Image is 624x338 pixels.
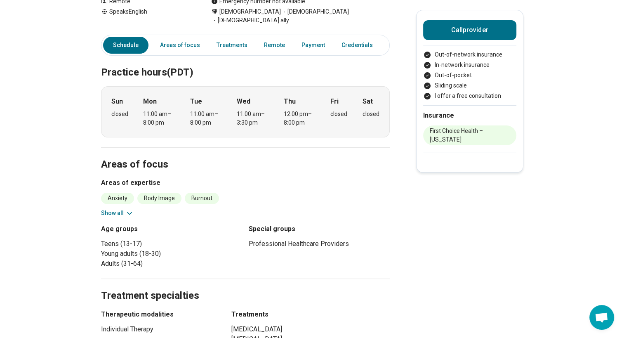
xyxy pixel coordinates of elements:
div: 11:00 am – 8:00 pm [143,110,175,127]
strong: Fri [330,97,339,106]
li: Out-of-network insurance [423,50,516,59]
strong: Wed [237,97,250,106]
h3: Areas of expertise [101,178,390,188]
h3: Age groups [101,224,242,234]
a: Credentials [337,37,378,54]
strong: Thu [284,97,296,106]
li: Professional Healthcare Providers [249,239,390,249]
div: closed [363,110,379,118]
div: closed [330,110,347,118]
a: Treatments [212,37,252,54]
div: Speaks English [101,7,195,25]
div: 12:00 pm – 8:00 pm [284,110,316,127]
div: 11:00 am – 8:00 pm [190,110,222,127]
span: [DEMOGRAPHIC_DATA] [281,7,349,16]
li: Individual Therapy [101,324,217,334]
li: Body Image [137,193,181,204]
strong: Tue [190,97,202,106]
a: Other [384,37,414,54]
li: Adults (31-64) [101,259,242,269]
button: Callprovider [423,20,516,40]
li: Young adults (18-30) [101,249,242,259]
h2: Areas of focus [101,138,390,172]
a: Payment [297,37,330,54]
li: I offer a free consultation [423,92,516,100]
strong: Sat [363,97,373,106]
button: Show all [101,209,134,217]
h3: Therapeutic modalities [101,310,217,319]
li: Sliding scale [423,81,516,90]
h3: Treatments [231,310,390,319]
div: closed [111,110,128,118]
li: Anxiety [101,193,134,204]
span: [DEMOGRAPHIC_DATA] ally [211,16,289,25]
a: Schedule [103,37,148,54]
h2: Practice hours (PDT) [101,46,390,80]
li: First Choice Health – [US_STATE] [423,125,516,145]
div: 11:00 am – 3:30 pm [237,110,268,127]
strong: Sun [111,97,123,106]
h3: Special groups [249,224,390,234]
h2: Insurance [423,111,516,121]
div: Open chat [589,305,614,330]
li: Teens (13-17) [101,239,242,249]
h2: Treatment specialties [101,269,390,303]
li: Out-of-pocket [423,71,516,80]
strong: Mon [143,97,157,106]
div: When does the program meet? [101,86,390,137]
a: Remote [259,37,290,54]
span: [DEMOGRAPHIC_DATA] [219,7,281,16]
li: [MEDICAL_DATA] [231,324,390,334]
li: In-network insurance [423,61,516,69]
a: Areas of focus [155,37,205,54]
ul: Payment options [423,50,516,100]
li: Burnout [185,193,219,204]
